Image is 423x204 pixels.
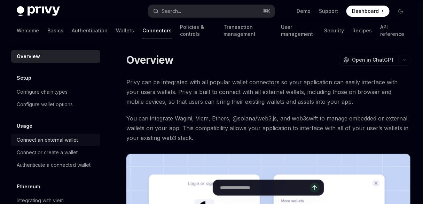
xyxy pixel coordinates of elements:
[17,148,78,157] div: Connect or create a wallet
[297,8,311,15] a: Demo
[346,6,390,17] a: Dashboard
[17,52,40,61] div: Overview
[11,134,100,146] a: Connect an external wallet
[224,22,273,39] a: Transaction management
[11,159,100,171] a: Authenticate a connected wallet
[47,22,63,39] a: Basics
[381,22,406,39] a: API reference
[17,88,68,96] div: Configure chain types
[17,122,32,130] h5: Usage
[11,146,100,159] a: Connect or create a wallet
[17,182,40,191] h5: Ethereum
[353,22,372,39] a: Recipes
[339,54,399,66] button: Open in ChatGPT
[126,113,410,143] span: You can integrate Wagmi, Viem, Ethers, @solana/web3.js, and web3swift to manage embedded or exter...
[126,77,410,107] span: Privy can be integrated with all popular wallet connectors so your application can easily interfa...
[11,98,100,111] a: Configure wallet options
[17,100,73,109] div: Configure wallet options
[11,50,100,63] a: Overview
[180,22,216,39] a: Policies & controls
[352,56,394,63] span: Open in ChatGPT
[17,161,91,169] div: Authenticate a connected wallet
[72,22,108,39] a: Authentication
[324,22,344,39] a: Security
[17,74,31,82] h5: Setup
[17,22,39,39] a: Welcome
[310,183,320,193] button: Send message
[162,7,181,15] div: Search...
[263,8,271,14] span: ⌘ K
[395,6,406,17] button: Toggle dark mode
[281,22,316,39] a: User management
[116,22,134,39] a: Wallets
[126,54,173,66] h1: Overview
[11,86,100,98] a: Configure chain types
[319,8,338,15] a: Support
[148,5,274,17] button: Open search
[352,8,379,15] span: Dashboard
[17,136,78,144] div: Connect an external wallet
[220,180,310,195] input: Ask a question...
[17,6,60,16] img: dark logo
[142,22,172,39] a: Connectors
